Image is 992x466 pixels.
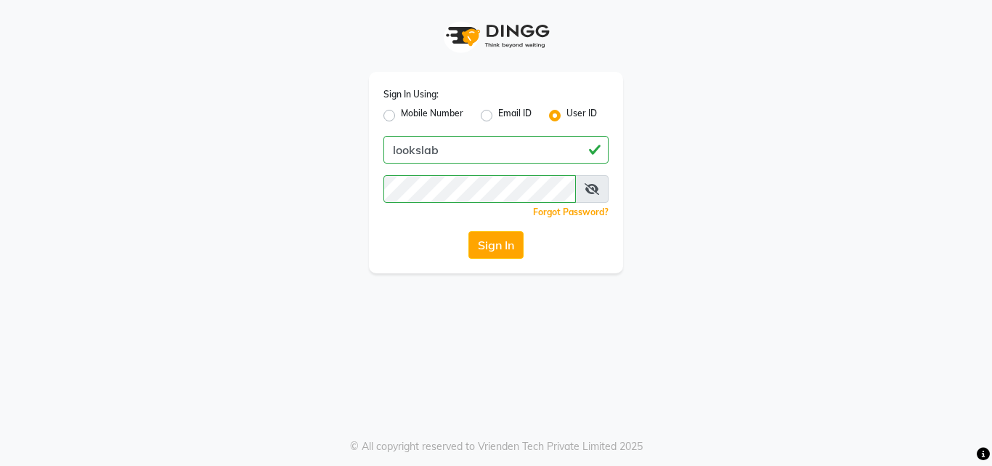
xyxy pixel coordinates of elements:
[533,206,609,217] a: Forgot Password?
[438,15,554,57] img: logo1.svg
[383,136,609,164] input: Username
[498,107,532,124] label: Email ID
[383,88,439,101] label: Sign In Using:
[401,107,463,124] label: Mobile Number
[383,175,576,203] input: Username
[468,231,524,259] button: Sign In
[566,107,597,124] label: User ID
